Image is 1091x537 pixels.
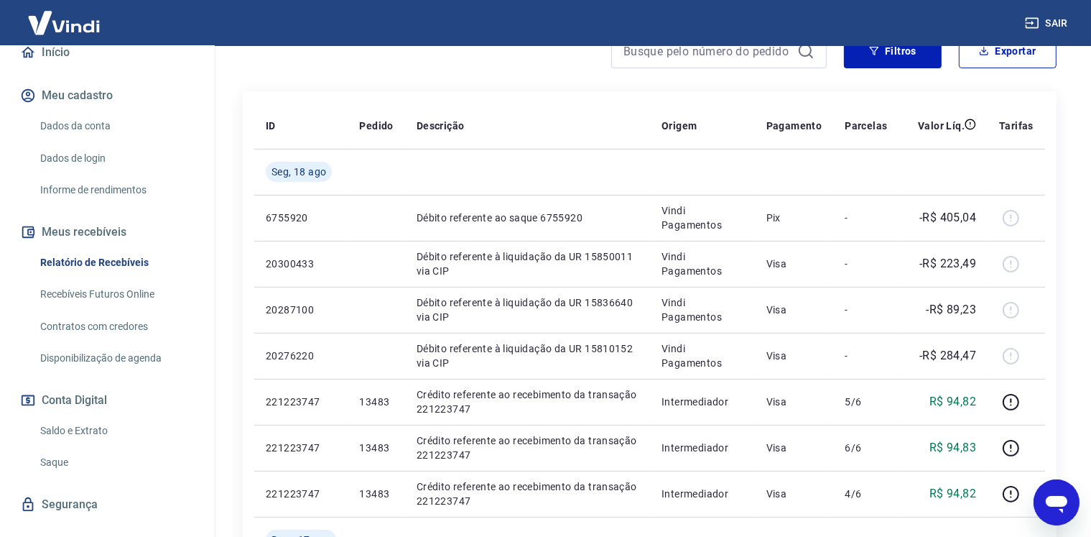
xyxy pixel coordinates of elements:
[359,119,393,133] p: Pedido
[1034,479,1080,525] iframe: Botão para abrir a janela de mensagens
[417,387,639,416] p: Crédito referente ao recebimento da transação 221223747
[266,441,336,455] p: 221223747
[845,441,887,455] p: 6/6
[417,249,639,278] p: Débito referente à liquidação da UR 15850011 via CIP
[34,111,198,141] a: Dados da conta
[929,393,976,410] p: R$ 94,82
[34,344,198,373] a: Disponibilização de agenda
[661,395,743,409] p: Intermediador
[929,439,976,456] p: R$ 94,83
[34,312,198,341] a: Contratos com credores
[623,40,791,62] input: Busque pelo número do pedido
[661,295,743,324] p: Vindi Pagamentos
[417,119,465,133] p: Descrição
[845,119,887,133] p: Parcelas
[661,203,743,232] p: Vindi Pagamentos
[661,119,697,133] p: Origem
[266,119,276,133] p: ID
[17,489,198,520] a: Segurança
[766,441,822,455] p: Visa
[959,34,1057,68] button: Exportar
[417,295,639,324] p: Débito referente à liquidação da UR 15836640 via CIP
[661,249,743,278] p: Vindi Pagamentos
[266,487,336,501] p: 221223747
[766,211,822,225] p: Pix
[1022,10,1074,37] button: Sair
[929,485,976,502] p: R$ 94,82
[661,341,743,370] p: Vindi Pagamentos
[661,487,743,501] p: Intermediador
[34,144,198,173] a: Dados de login
[766,349,822,363] p: Visa
[766,303,822,317] p: Visa
[766,119,822,133] p: Pagamento
[845,487,887,501] p: 4/6
[266,257,336,271] p: 20300433
[919,347,976,364] p: -R$ 284,47
[266,395,336,409] p: 221223747
[927,301,977,318] p: -R$ 89,23
[266,349,336,363] p: 20276220
[766,257,822,271] p: Visa
[17,385,198,416] button: Conta Digital
[919,209,976,226] p: -R$ 405,04
[844,34,942,68] button: Filtros
[417,433,639,462] p: Crédito referente ao recebimento da transação 221223747
[266,211,336,225] p: 6755920
[766,487,822,501] p: Visa
[34,448,198,477] a: Saque
[918,119,965,133] p: Valor Líq.
[845,395,887,409] p: 5/6
[919,255,976,272] p: -R$ 223,49
[661,441,743,455] p: Intermediador
[34,248,198,277] a: Relatório de Recebíveis
[34,175,198,205] a: Informe de rendimentos
[359,395,393,409] p: 13483
[766,395,822,409] p: Visa
[17,37,198,68] a: Início
[417,479,639,508] p: Crédito referente ao recebimento da transação 221223747
[17,1,111,45] img: Vindi
[17,216,198,248] button: Meus recebíveis
[34,280,198,309] a: Recebíveis Futuros Online
[845,349,887,363] p: -
[17,80,198,111] button: Meu cadastro
[417,211,639,225] p: Débito referente ao saque 6755920
[359,487,393,501] p: 13483
[845,211,887,225] p: -
[999,119,1034,133] p: Tarifas
[417,341,639,370] p: Débito referente à liquidação da UR 15810152 via CIP
[845,303,887,317] p: -
[359,441,393,455] p: 13483
[266,303,336,317] p: 20287100
[845,257,887,271] p: -
[271,165,326,179] span: Seg, 18 ago
[34,416,198,446] a: Saldo e Extrato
